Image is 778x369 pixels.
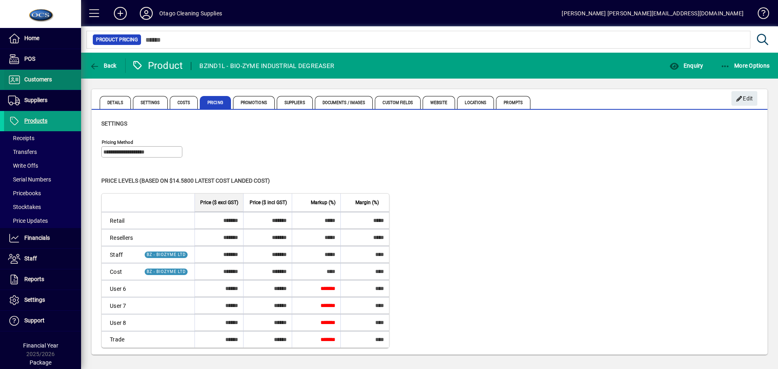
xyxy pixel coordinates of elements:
span: Products [24,117,47,124]
span: Customers [24,76,52,83]
span: Pricing [200,96,231,109]
button: More Options [718,58,772,73]
span: Settings [133,96,168,109]
span: Financials [24,235,50,241]
span: Locations [457,96,494,109]
a: Stocktakes [4,200,81,214]
div: [PERSON_NAME] [PERSON_NAME][EMAIL_ADDRESS][DOMAIN_NAME] [562,7,744,20]
span: Pricebooks [8,190,41,196]
span: Package [30,359,51,366]
button: Enquiry [667,58,705,73]
button: Add [107,6,133,21]
button: Back [88,58,119,73]
span: Edit [736,92,753,105]
span: Price ($ excl GST) [200,198,238,207]
span: Enquiry [669,62,703,69]
span: Price levels (based on $14.5800 Latest cost landed cost) [101,177,270,184]
td: User 6 [102,280,138,297]
span: More Options [720,62,770,69]
td: User 7 [102,297,138,314]
span: Write Offs [8,162,38,169]
span: Prompts [496,96,530,109]
span: Serial Numbers [8,176,51,183]
span: Details [100,96,131,109]
button: Profile [133,6,159,21]
span: BZ - BIOZYME LTD [147,269,186,274]
a: Write Offs [4,159,81,173]
span: Financial Year [23,342,58,349]
a: Suppliers [4,90,81,111]
span: Settings [101,120,127,127]
td: Cost [102,263,138,280]
a: Serial Numbers [4,173,81,186]
span: Settings [24,296,45,303]
span: BZ - BIOZYME LTD [147,252,186,257]
span: Custom Fields [375,96,420,109]
a: Reports [4,269,81,290]
span: Staff [24,255,37,262]
button: Edit [731,91,757,106]
span: Website [423,96,455,109]
a: POS [4,49,81,69]
span: Receipts [8,135,34,141]
app-page-header-button: Back [81,58,126,73]
div: Product [132,59,183,72]
a: Receipts [4,131,81,145]
span: Price ($ incl GST) [250,198,287,207]
span: Stocktakes [8,204,41,210]
span: Costs [170,96,198,109]
span: Product Pricing [96,36,138,44]
span: Documents / Images [315,96,373,109]
td: Retail [102,212,138,229]
span: Reports [24,276,44,282]
a: Transfers [4,145,81,159]
mat-label: Pricing method [102,139,133,145]
span: Suppliers [24,97,47,103]
span: POS [24,55,35,62]
td: Staff [102,246,138,263]
span: Suppliers [277,96,313,109]
div: Otago Cleaning Supplies [159,7,222,20]
span: Home [24,35,39,41]
span: Markup (%) [311,198,336,207]
div: BZIND1L - BIO-ZYME INDUSTRIAL DEGREASER [199,60,334,73]
span: Price Updates [8,218,48,224]
a: Settings [4,290,81,310]
span: Support [24,317,45,324]
a: Home [4,28,81,49]
a: Support [4,311,81,331]
a: Financials [4,228,81,248]
a: Knowledge Base [752,2,768,28]
span: Margin (%) [355,198,379,207]
span: Back [90,62,117,69]
span: Transfers [8,149,37,155]
a: Customers [4,70,81,90]
a: Pricebooks [4,186,81,200]
a: Staff [4,249,81,269]
span: Promotions [233,96,275,109]
td: Trade [102,331,138,348]
td: User 8 [102,314,138,331]
td: Resellers [102,229,138,246]
a: Price Updates [4,214,81,228]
